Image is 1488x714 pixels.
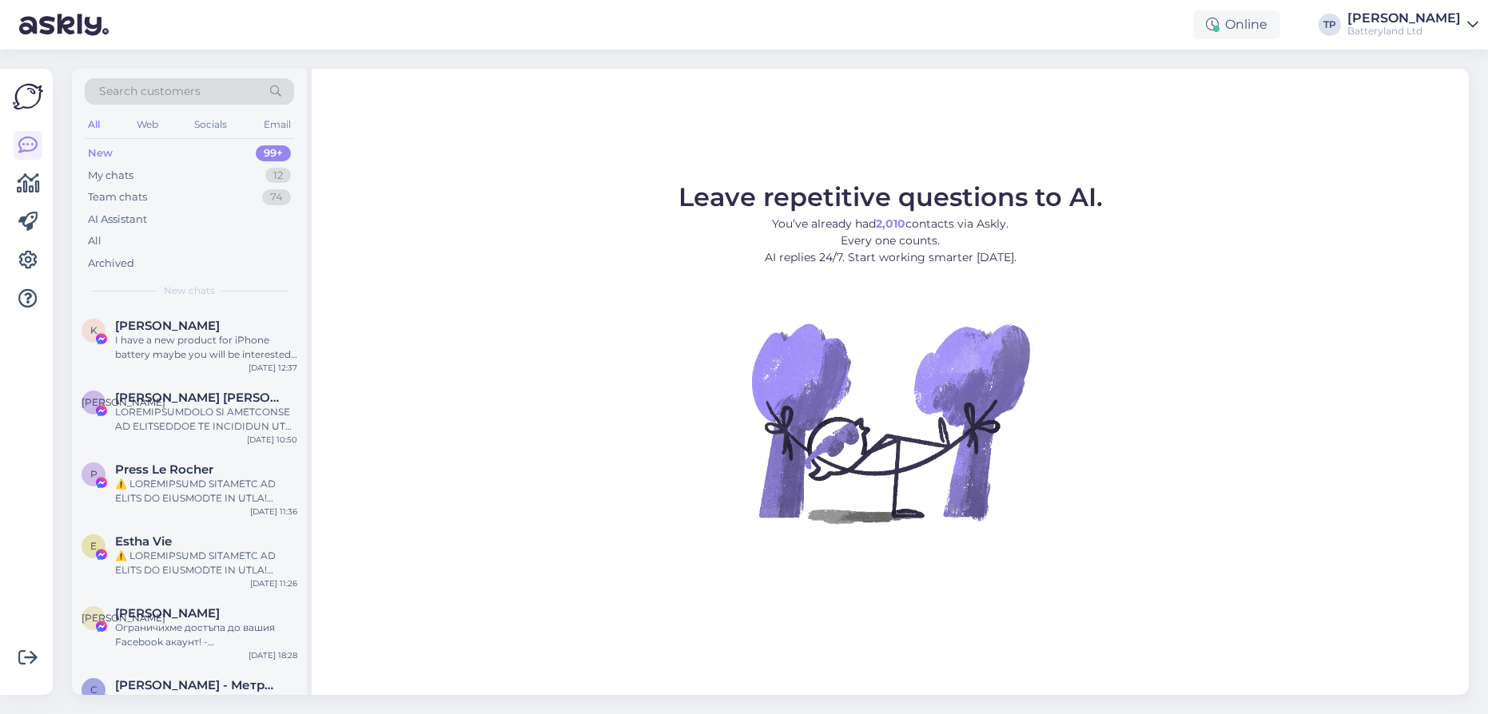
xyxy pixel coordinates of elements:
b: 2,010 [876,216,905,231]
span: Антония Балабанова [115,606,220,621]
div: LOREMIPSUMDOLO SI AMETCONSE AD ELITSEDDOE TE INCIDIDUN UT LABOREET Dolorem Aliquaenima, mi veniam... [115,405,297,434]
span: Search customers [99,83,201,100]
div: Archived [88,256,134,272]
div: My chats [88,168,133,184]
span: С [90,684,97,696]
div: TP [1319,14,1341,36]
span: Press Le Rocher [115,462,213,477]
span: K [90,324,97,336]
a: [PERSON_NAME]Batteryland Ltd [1347,12,1478,38]
div: ⚠️ LOREMIPSUMD SITAMETC AD ELITS DO EIUSMODTE IN UTLA! Etdolor magnaaliq enimadminim veniamq nost... [115,549,297,577]
div: Email [261,114,294,135]
p: You’ve already had contacts via Askly. Every one counts. AI replies 24/7. Start working smarter [... [678,216,1103,266]
div: All [88,233,101,249]
div: Team chats [88,189,147,205]
div: [PERSON_NAME] [1347,12,1461,25]
span: Kelvin Xu [115,319,220,333]
div: [DATE] 11:36 [250,506,297,518]
div: Socials [191,114,230,135]
div: Ограничихме достъпа до вашия Facebook акаунт! - Непотвърждаването може да доведе до постоянно бло... [115,621,297,649]
span: Estha Vie [115,534,172,549]
div: ⚠️ LOREMIPSUMD SITAMETC AD ELITS DO EIUSMODTE IN UTLA! Etdolor magnaaliq enimadminim veniamq nost... [115,477,297,506]
div: 12 [265,168,291,184]
div: [DATE] 10:50 [247,434,297,446]
span: [PERSON_NAME] [82,396,165,408]
div: 74 [262,189,291,205]
span: Севинч Фучиджиева - Метрика ЕООД [115,678,281,692]
img: Askly Logo [13,81,43,112]
div: 99+ [256,145,291,161]
div: Batteryland Ltd [1347,25,1461,38]
span: [PERSON_NAME] [82,612,165,624]
div: New [88,145,113,161]
span: E [90,540,97,552]
div: I have a new product for iPhone battery maybe you will be interested😁 [115,333,297,362]
div: Web [133,114,161,135]
span: P [90,468,97,480]
div: AI Assistant [88,212,147,228]
div: [DATE] 18:28 [249,649,297,661]
img: No Chat active [746,279,1034,566]
span: Л. Ирина [115,391,281,405]
div: All [85,114,103,135]
div: Online [1193,10,1280,39]
div: [DATE] 11:26 [250,577,297,589]
div: [DATE] 12:37 [249,362,297,374]
span: Leave repetitive questions to AI. [678,181,1103,212]
span: New chats [164,284,215,298]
